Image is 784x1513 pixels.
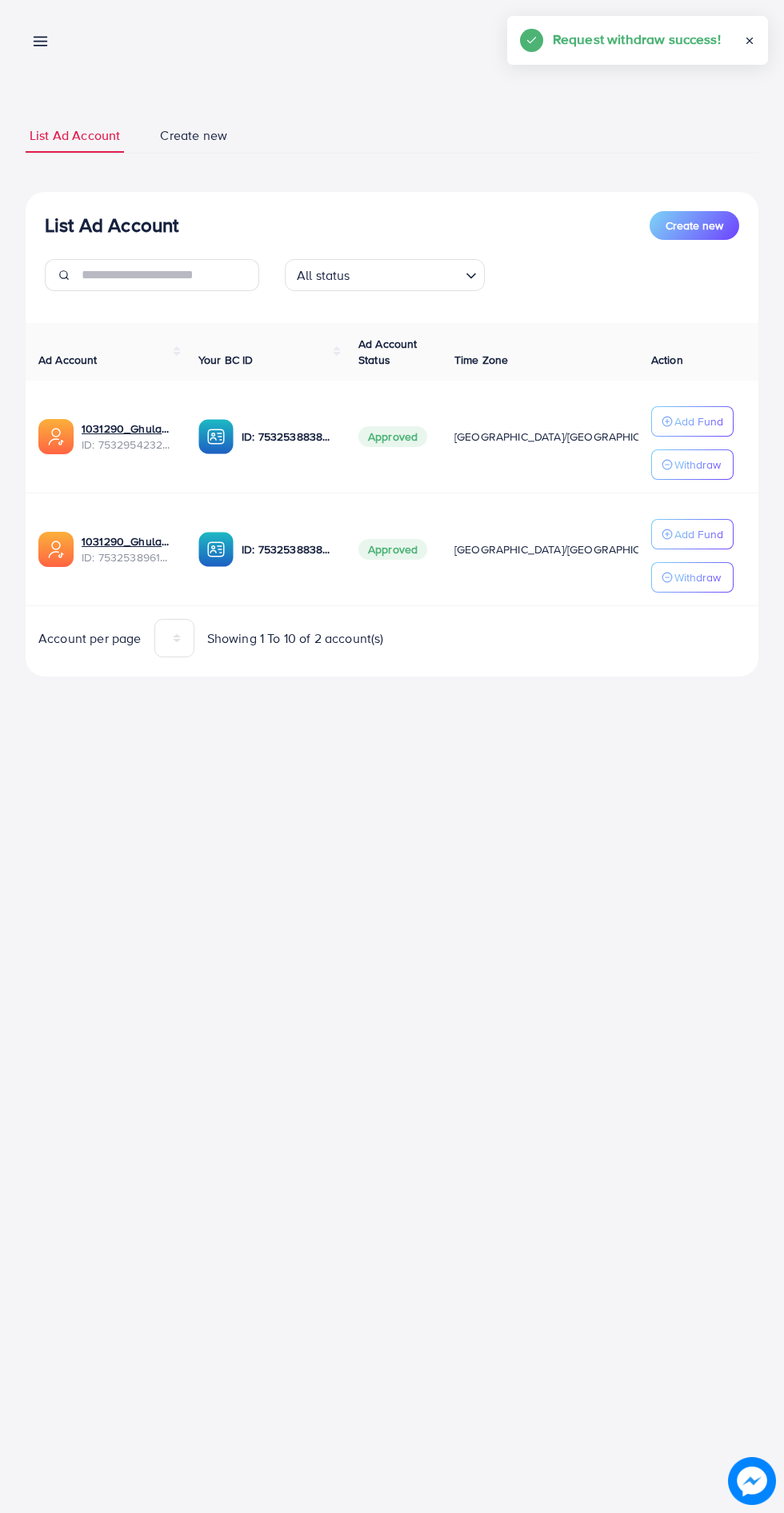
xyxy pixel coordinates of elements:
[38,352,98,368] span: Ad Account
[650,211,739,240] button: Create new
[358,539,427,560] span: Approved
[651,449,734,480] button: Withdraw
[82,437,173,453] span: ID: 7532954232266326017
[198,419,234,454] img: ic-ba-acc.ded83a64.svg
[666,218,723,234] span: Create new
[358,426,427,447] span: Approved
[674,455,721,474] p: Withdraw
[355,261,459,287] input: Search for option
[674,412,723,431] p: Add Fund
[651,519,734,549] button: Add Fund
[38,419,74,454] img: ic-ads-acc.e4c84228.svg
[674,568,721,587] p: Withdraw
[30,126,120,145] span: List Ad Account
[160,126,227,145] span: Create new
[728,1457,776,1505] img: image
[358,336,418,368] span: Ad Account Status
[454,352,508,368] span: Time Zone
[294,264,354,287] span: All status
[454,541,677,557] span: [GEOGRAPHIC_DATA]/[GEOGRAPHIC_DATA]
[651,352,683,368] span: Action
[82,421,173,437] a: 1031290_Ghulam Rasool Aslam 2_1753902599199
[285,259,485,291] div: Search for option
[553,29,721,50] h5: Request withdraw success!
[242,427,333,446] p: ID: 7532538838637019152
[651,562,734,593] button: Withdraw
[38,532,74,567] img: ic-ads-acc.e4c84228.svg
[651,406,734,437] button: Add Fund
[82,421,173,453] div: <span class='underline'>1031290_Ghulam Rasool Aslam 2_1753902599199</span></br>7532954232266326017
[198,352,254,368] span: Your BC ID
[82,533,173,549] a: 1031290_Ghulam Rasool Aslam_1753805901568
[674,525,723,544] p: Add Fund
[198,532,234,567] img: ic-ba-acc.ded83a64.svg
[82,549,173,565] span: ID: 7532538961244635153
[82,533,173,566] div: <span class='underline'>1031290_Ghulam Rasool Aslam_1753805901568</span></br>7532538961244635153
[207,629,384,648] span: Showing 1 To 10 of 2 account(s)
[242,540,333,559] p: ID: 7532538838637019152
[454,429,677,445] span: [GEOGRAPHIC_DATA]/[GEOGRAPHIC_DATA]
[45,214,178,237] h3: List Ad Account
[38,629,142,648] span: Account per page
